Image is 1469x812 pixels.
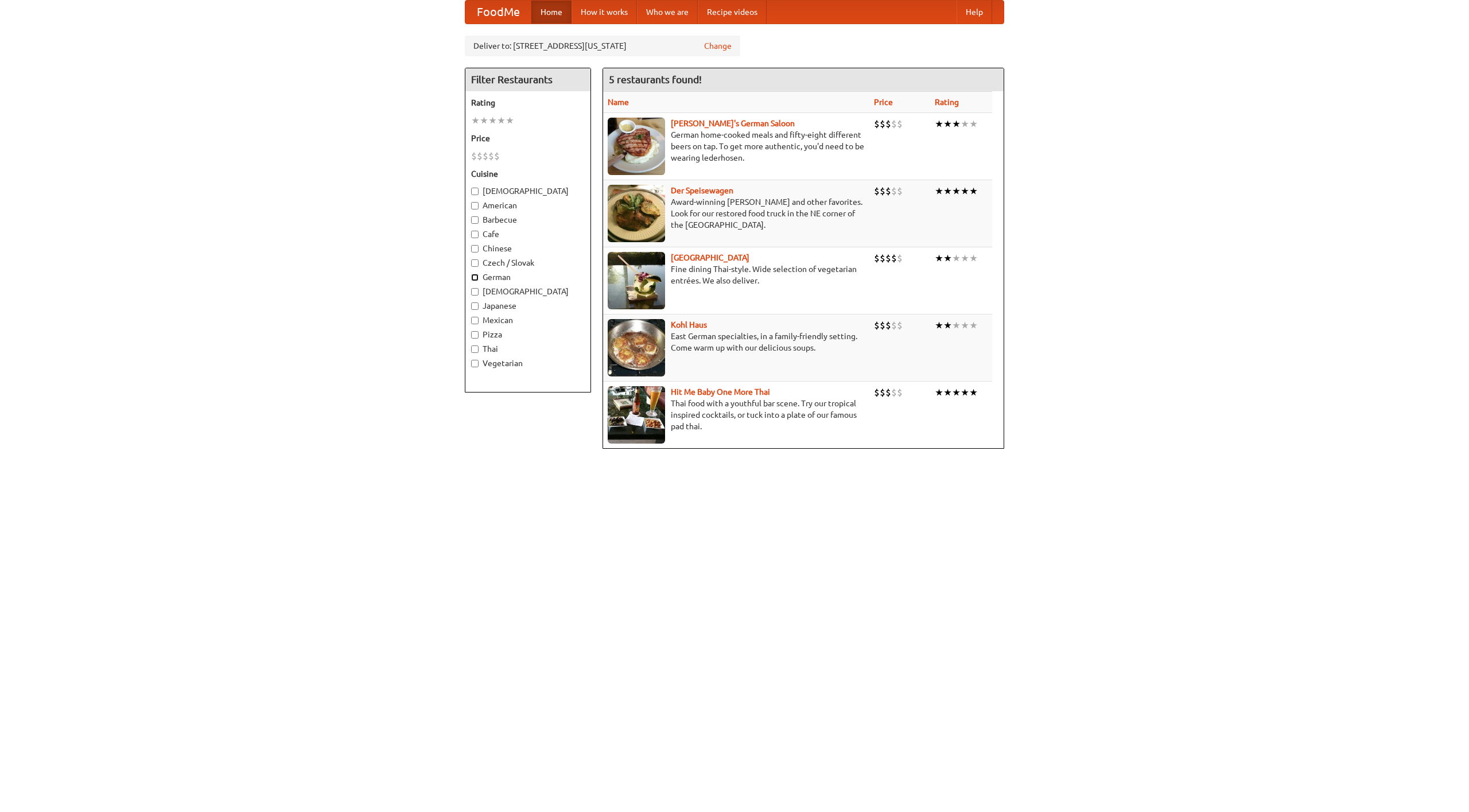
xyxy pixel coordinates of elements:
li: ★ [506,114,514,127]
li: $ [880,252,885,265]
li: ★ [935,319,943,332]
input: Vegetarian [471,360,479,367]
label: Vegetarian [471,358,585,369]
li: ★ [961,118,969,130]
li: $ [897,386,903,399]
li: ★ [943,319,952,332]
input: Japanese [471,302,479,310]
li: $ [874,386,880,399]
li: ★ [969,386,978,399]
li: ★ [943,386,952,399]
p: East German specialties, in a family-friendly setting. Come warm up with our delicious soups. [608,331,865,353]
div: Deliver to: [STREET_ADDRESS][US_STATE] [465,36,740,56]
input: Thai [471,345,479,353]
b: Kohl Haus [671,320,707,329]
img: kohlhaus.jpg [608,319,665,376]
li: ★ [480,114,488,127]
a: Name [608,98,629,107]
li: $ [488,150,494,162]
li: $ [494,150,500,162]
li: $ [874,319,880,332]
li: $ [874,118,880,130]
h5: Rating [471,97,585,108]
li: $ [483,150,488,162]
input: Czech / Slovak [471,259,479,267]
li: $ [897,252,903,265]
li: ★ [935,118,943,130]
input: Mexican [471,317,479,324]
li: ★ [952,185,961,197]
li: $ [471,150,477,162]
li: $ [891,185,897,197]
h4: Filter Restaurants [465,68,590,91]
img: babythai.jpg [608,386,665,444]
li: $ [880,118,885,130]
label: Japanese [471,300,585,312]
li: ★ [969,185,978,197]
label: Mexican [471,314,585,326]
li: ★ [961,185,969,197]
li: ★ [952,118,961,130]
label: Chinese [471,243,585,254]
li: $ [891,386,897,399]
p: German home-cooked meals and fifty-eight different beers on tap. To get more authentic, you'd nee... [608,129,865,164]
label: Thai [471,343,585,355]
label: Barbecue [471,214,585,226]
label: American [471,200,585,211]
a: Home [531,1,572,24]
input: [DEMOGRAPHIC_DATA] [471,188,479,195]
li: $ [885,386,891,399]
li: ★ [961,319,969,332]
li: ★ [935,185,943,197]
li: ★ [935,252,943,265]
label: German [471,271,585,283]
a: Change [704,40,732,52]
label: [DEMOGRAPHIC_DATA] [471,286,585,297]
li: ★ [471,114,480,127]
a: Recipe videos [698,1,767,24]
h5: Price [471,133,585,144]
b: Der Speisewagen [671,186,733,195]
li: $ [891,252,897,265]
input: [DEMOGRAPHIC_DATA] [471,288,479,296]
input: German [471,274,479,281]
label: Pizza [471,329,585,340]
li: ★ [497,114,506,127]
li: $ [885,118,891,130]
li: $ [880,319,885,332]
li: ★ [969,252,978,265]
a: Hit Me Baby One More Thai [671,387,770,397]
a: [GEOGRAPHIC_DATA] [671,253,749,262]
a: Who we are [637,1,698,24]
label: [DEMOGRAPHIC_DATA] [471,185,585,197]
li: $ [880,185,885,197]
input: American [471,202,479,209]
li: ★ [961,252,969,265]
a: Help [957,1,992,24]
li: ★ [969,118,978,130]
a: How it works [572,1,637,24]
li: $ [897,118,903,130]
p: Award-winning [PERSON_NAME] and other favorites. Look for our restored food truck in the NE corne... [608,196,865,231]
li: ★ [952,386,961,399]
p: Thai food with a youthful bar scene. Try our tropical inspired cocktails, or tuck into a plate of... [608,398,865,432]
label: Czech / Slovak [471,257,585,269]
a: FoodMe [465,1,531,24]
li: $ [891,118,897,130]
input: Pizza [471,331,479,339]
li: $ [885,252,891,265]
li: $ [897,319,903,332]
li: $ [885,319,891,332]
li: ★ [943,118,952,130]
li: ★ [943,252,952,265]
p: Fine dining Thai-style. Wide selection of vegetarian entrées. We also deliver. [608,263,865,286]
li: ★ [488,114,497,127]
a: Rating [935,98,959,107]
li: $ [874,252,880,265]
li: $ [897,185,903,197]
h5: Cuisine [471,168,585,180]
input: Barbecue [471,216,479,224]
a: [PERSON_NAME]'s German Saloon [671,119,795,128]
